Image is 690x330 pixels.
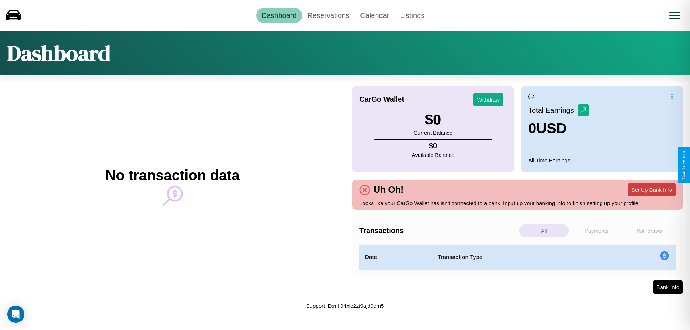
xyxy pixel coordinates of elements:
[628,183,676,196] button: Set Up Bank Info
[359,245,676,270] table: simple table
[7,306,24,323] div: Open Intercom Messenger
[256,8,302,23] a: Dashboard
[572,224,621,237] p: Payments
[370,185,407,195] h4: Uh Oh!
[438,253,601,261] h4: Transaction Type
[359,95,404,103] h4: CarGo Wallet
[412,150,455,160] p: Available Balance
[519,224,569,237] p: All
[473,93,503,106] button: Withdraw
[625,224,674,237] p: Withdraws
[528,120,589,136] h3: 0 USD
[414,128,452,138] p: Current Balance
[528,155,676,165] p: All Time Earnings
[302,8,355,23] a: Reservations
[395,8,430,23] a: Listings
[412,142,455,150] h4: $ 0
[306,301,384,311] p: Support ID: mfi94xlc2zt9ajd9qm5
[681,150,686,180] div: Give Feedback
[414,112,452,128] h3: $ 0
[365,253,426,261] h4: Date
[7,38,110,68] h1: Dashboard
[653,280,683,294] button: Bank Info
[664,5,685,25] button: Open menu
[359,227,517,235] h4: Transactions
[528,104,578,117] p: Total Earnings
[105,167,239,183] h2: No transaction data
[359,198,676,208] p: Looks like your CarGo Wallet has isn't connected to a bank. Input up your banking info to finish ...
[355,8,395,23] a: Calendar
